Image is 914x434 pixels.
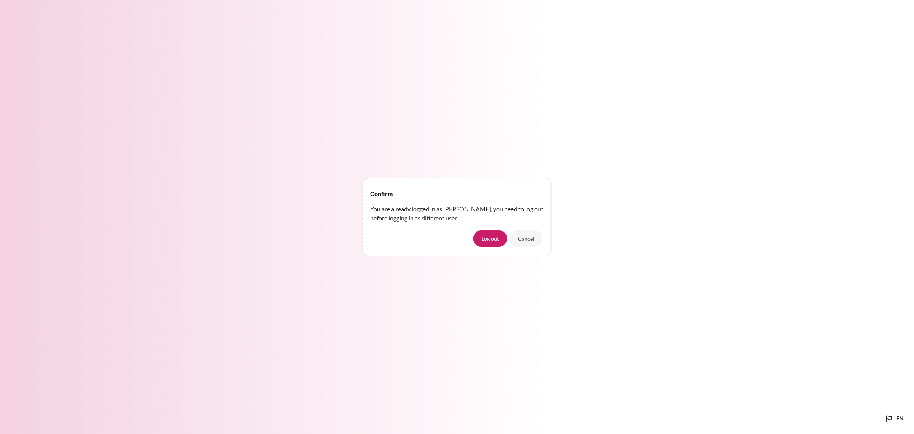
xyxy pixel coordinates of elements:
[510,230,542,246] button: Cancel
[370,189,393,198] h4: Confirm
[370,204,544,223] p: You are already logged in as [PERSON_NAME], you need to log out before logging in as different user.
[896,415,903,423] span: en
[473,230,507,246] button: Log out
[881,411,906,426] button: Languages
